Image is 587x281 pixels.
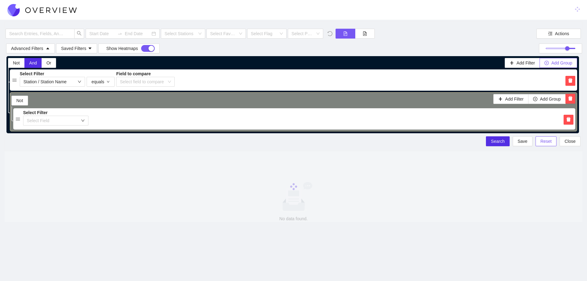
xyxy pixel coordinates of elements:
span: Saved Filters [61,45,92,52]
input: Select Field [23,116,88,126]
span: Show Heatmaps [106,45,138,52]
button: Search [486,136,509,146]
span: Add Filter [505,96,524,102]
span: file-text [340,31,350,36]
button: Reset [536,136,557,146]
span: file-image [360,31,370,36]
span: And [29,60,37,66]
button: Or [42,58,56,68]
label: Select Filter [20,71,85,77]
button: Save [513,136,532,146]
span: caret-up [46,46,50,51]
button: menu-unfoldActions [536,29,581,39]
img: Overview [7,4,77,16]
button: Saved Filterscaret-down [56,43,97,53]
button: Show Heatmaps [98,43,160,53]
button: delete [565,94,575,104]
button: delete [564,115,573,125]
button: Advanced Filterscaret-up [6,43,55,53]
span: caret-down [88,46,92,51]
span: delete [568,96,573,102]
span: plus-circle [533,97,537,102]
span: Advanced Filters [11,45,43,52]
button: Close [560,136,581,146]
span: plus [498,97,503,102]
span: down [78,80,81,84]
span: Not [13,60,20,66]
span: Search [491,138,504,145]
span: menu-unfold [548,31,552,36]
span: Add Group [540,96,561,102]
span: Actions [555,30,569,37]
span: Reset [540,138,552,145]
span: to [117,31,122,36]
span: delete [566,117,571,123]
button: delete [565,76,575,86]
span: Add Group [551,60,572,66]
button: equalsdown [87,77,115,87]
span: plus-circle [544,61,549,66]
span: down [107,80,110,84]
span: plus [510,61,514,66]
label: Field to compare [116,71,175,77]
button: plusAdd Filter [493,94,528,104]
span: Or [47,60,51,66]
label: Select Filter [23,110,88,116]
input: End Date [125,30,150,37]
span: swap-right [117,31,122,36]
button: undo [324,29,334,39]
span: Save [518,138,528,145]
button: plus-circleAdd Group [540,58,577,68]
span: Add Filter [516,60,535,66]
span: search [77,31,82,37]
button: Not [11,96,28,105]
span: delete [568,78,573,84]
button: And [24,58,42,68]
span: Close [565,138,576,145]
input: Start Date [89,30,115,37]
span: equals [92,78,104,85]
span: down [81,119,85,122]
span: Not [16,97,23,104]
input: Search Entries, Fields, Answers, Notes... [9,30,65,37]
button: plusAdd Filter [505,58,540,68]
button: plus-circleAdd Group [528,94,566,104]
button: search [74,29,84,39]
button: Not [8,58,25,68]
